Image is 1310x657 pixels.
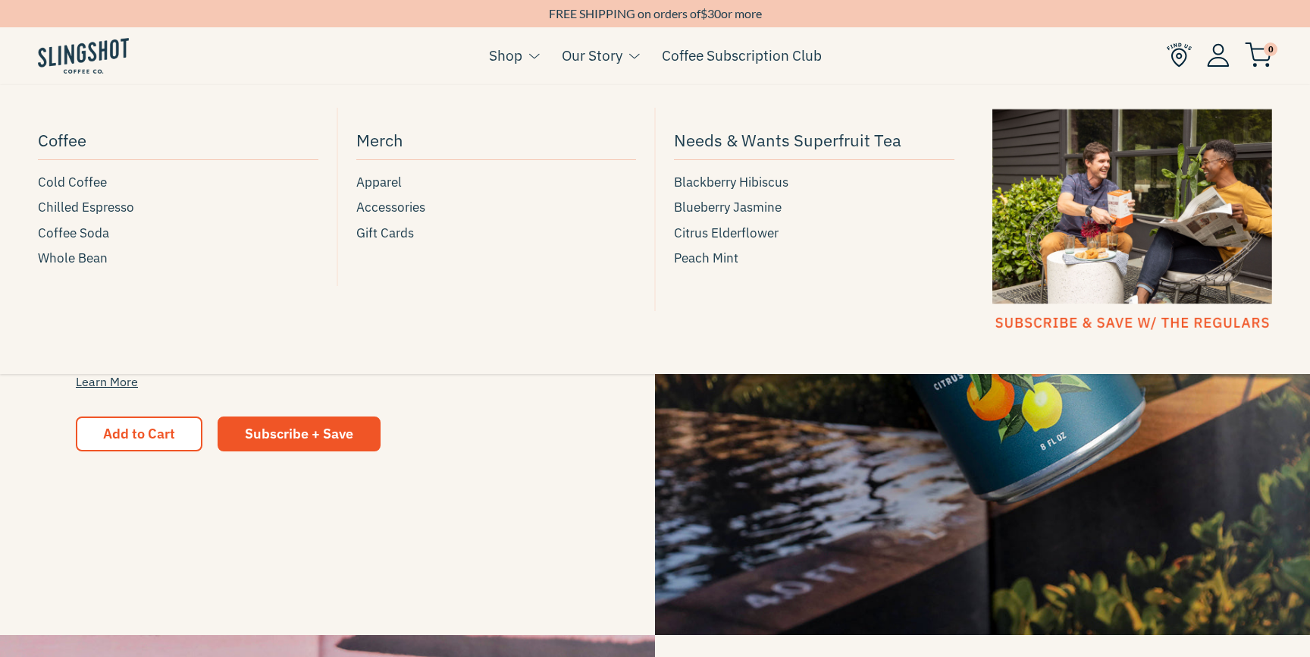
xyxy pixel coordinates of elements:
[674,127,901,153] span: Needs & Wants Superfruit Tea
[1264,42,1277,56] span: 0
[356,223,637,244] a: Gift Cards
[707,6,721,20] span: 30
[38,197,134,218] span: Chilled Espresso
[38,172,107,193] span: Cold Coffee
[76,417,202,451] button: Add to Cart
[700,6,707,20] span: $
[356,123,637,160] a: Merch
[356,172,637,193] a: Apparel
[356,172,402,193] span: Apparel
[674,223,954,244] a: Citrus Elderflower
[38,123,318,160] a: Coffee
[38,248,318,269] a: Whole Bean
[38,223,318,244] a: Coffee Soda
[674,172,788,193] span: Blackberry Hibiscus
[38,197,318,218] a: Chilled Espresso
[356,127,403,153] span: Merch
[674,248,738,269] span: Peach Mint
[662,44,822,67] a: Coffee Subscription Club
[76,374,138,389] a: Learn More
[674,223,779,244] span: Citrus Elderflower
[356,197,637,218] a: Accessories
[356,197,425,218] span: Accessories
[38,223,109,244] span: Coffee Soda
[245,425,353,442] span: Subscribe + Save
[674,248,954,269] a: Peach Mint
[674,197,782,218] span: Blueberry Jasmine
[674,123,954,160] a: Needs & Wants Superfruit Tea
[489,44,522,67] a: Shop
[562,44,622,67] a: Our Story
[1245,42,1272,68] img: cart
[1207,43,1230,67] img: Account
[1167,42,1192,68] img: Find Us
[674,197,954,218] a: Blueberry Jasmine
[674,172,954,193] a: Blackberry Hibiscus
[103,425,175,442] span: Add to Cart
[218,417,381,451] a: Subscribe + Save
[1245,46,1272,64] a: 0
[38,248,108,269] span: Whole Bean
[38,127,86,153] span: Coffee
[356,223,414,244] span: Gift Cards
[38,172,318,193] a: Cold Coffee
